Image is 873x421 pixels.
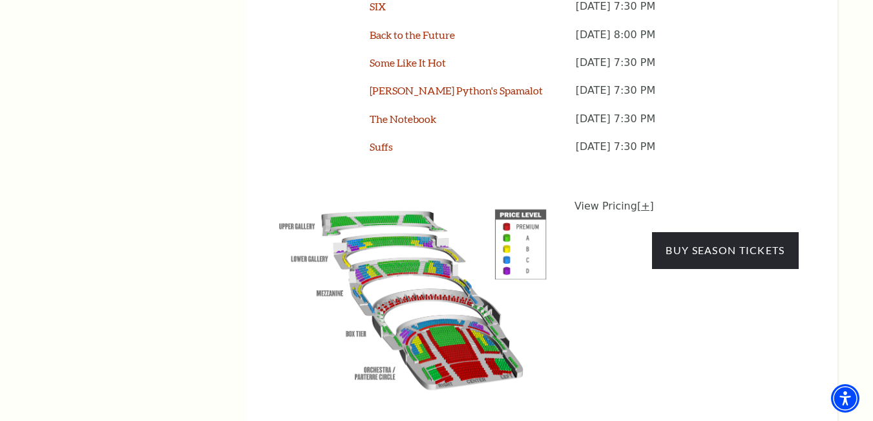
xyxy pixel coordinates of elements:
[576,56,799,83] p: [DATE] 7:30 PM
[370,113,436,125] a: The Notebook
[370,56,446,69] a: Some Like It Hot
[576,28,799,56] p: [DATE] 8:00 PM
[831,384,859,413] div: Accessibility Menu
[576,112,799,140] p: [DATE] 7:30 PM
[266,199,560,395] img: View Pricing
[370,28,455,41] a: Back to the Future
[574,199,799,214] p: View Pricing
[652,232,798,268] a: Buy Season Tickets
[370,84,543,96] a: [PERSON_NAME] Python's Spamalot
[637,200,654,212] a: [+]
[370,140,393,153] a: Suffs
[576,140,799,167] p: [DATE] 7:30 PM
[576,83,799,111] p: [DATE] 7:30 PM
